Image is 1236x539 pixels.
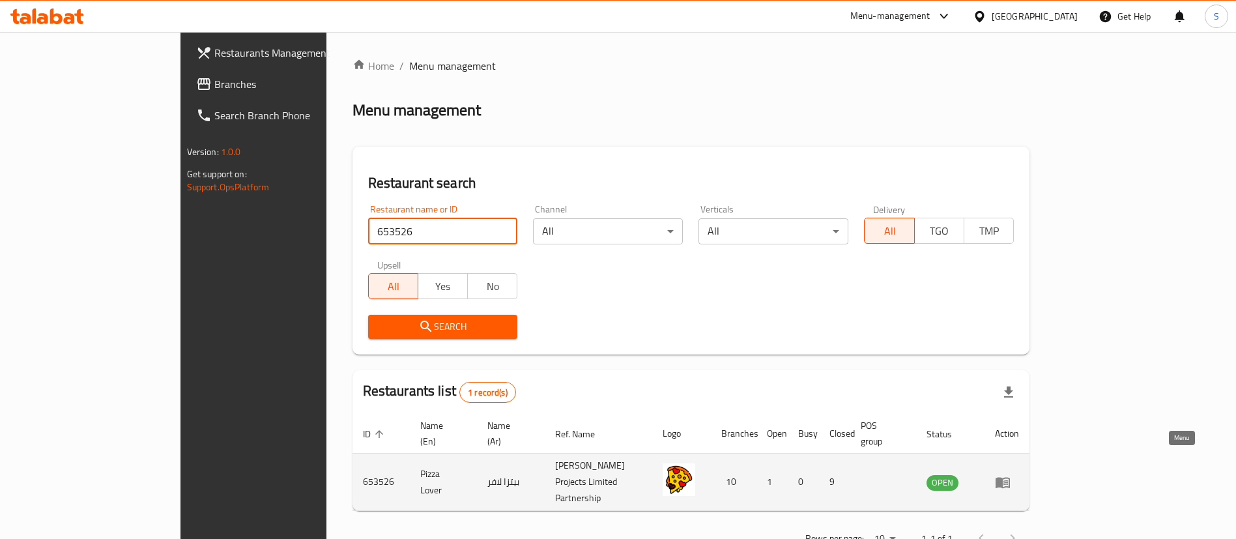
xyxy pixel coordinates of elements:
[788,414,819,454] th: Busy
[374,277,413,296] span: All
[352,414,1030,511] table: enhanced table
[788,454,819,511] td: 0
[487,418,528,449] span: Name (Ar)
[352,100,481,121] h2: Menu management
[214,45,377,61] span: Restaurants Management
[186,37,387,68] a: Restaurants Management
[409,58,496,74] span: Menu management
[927,426,969,442] span: Status
[756,454,788,511] td: 1
[186,68,387,100] a: Branches
[819,414,850,454] th: Closed
[363,426,388,442] span: ID
[850,8,930,24] div: Menu-management
[1214,9,1219,23] span: S
[873,205,906,214] label: Delivery
[214,108,377,123] span: Search Branch Phone
[711,414,756,454] th: Branches
[368,173,1014,193] h2: Restaurant search
[399,58,404,74] li: /
[652,414,711,454] th: Logo
[864,218,914,244] button: All
[698,218,848,244] div: All
[221,143,241,160] span: 1.0.0
[545,454,652,511] td: [PERSON_NAME] Projects Limited Partnership
[992,9,1078,23] div: [GEOGRAPHIC_DATA]
[920,222,959,240] span: TGO
[870,222,909,240] span: All
[927,475,958,491] div: OPEN
[363,381,516,403] h2: Restaurants list
[420,418,462,449] span: Name (En)
[984,414,1029,454] th: Action
[459,382,516,403] div: Total records count
[368,315,518,339] button: Search
[756,414,788,454] th: Open
[368,218,518,244] input: Search for restaurant name or ID..
[711,454,756,511] td: 10
[418,273,468,299] button: Yes
[914,218,964,244] button: TGO
[187,143,219,160] span: Version:
[993,377,1024,408] div: Export file
[377,260,401,269] label: Upsell
[663,463,695,496] img: Pizza Lover
[467,273,517,299] button: No
[460,386,515,399] span: 1 record(s)
[970,222,1009,240] span: TMP
[410,454,478,511] td: Pizza Lover
[368,273,418,299] button: All
[555,426,612,442] span: Ref. Name
[861,418,901,449] span: POS group
[187,179,270,196] a: Support.OpsPlatform
[477,454,544,511] td: بيتزا لافر
[187,166,247,182] span: Get support on:
[927,475,958,490] span: OPEN
[473,277,512,296] span: No
[186,100,387,131] a: Search Branch Phone
[424,277,463,296] span: Yes
[964,218,1014,244] button: TMP
[379,319,508,335] span: Search
[533,218,683,244] div: All
[352,58,1030,74] nav: breadcrumb
[819,454,850,511] td: 9
[214,76,377,92] span: Branches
